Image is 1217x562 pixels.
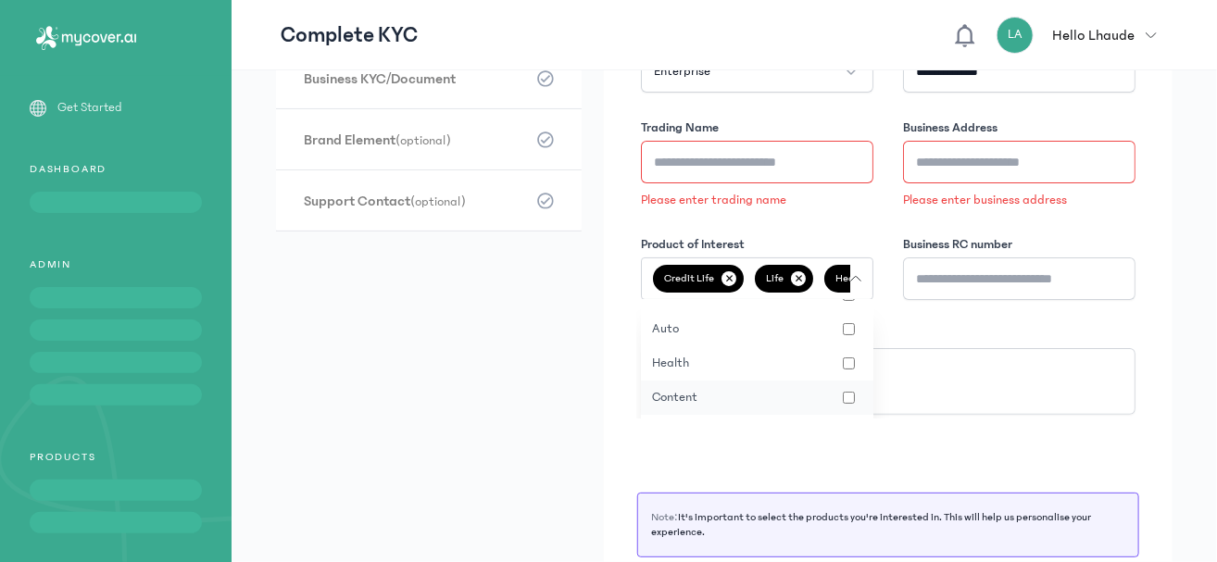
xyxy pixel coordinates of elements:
[997,17,1168,54] button: LAHello Lhaude
[903,191,1135,209] p: Please enter business address
[641,191,873,209] p: Please enter trading name
[395,133,451,148] span: (optional)
[755,265,813,293] span: Life
[1052,24,1135,46] p: Hello Lhaude
[281,20,418,50] p: Complete KYC
[654,62,710,81] span: Enterprise
[641,346,873,381] button: Health
[641,312,873,346] button: Auto
[410,194,466,209] span: (optional)
[903,235,1012,254] label: Business RC number
[641,381,873,415] button: Content
[903,119,997,137] label: Business Address
[997,17,1034,54] div: LA
[641,50,873,93] button: Enterprise
[641,235,745,254] label: Product of Interest
[57,98,122,118] p: Get Started
[641,119,719,137] label: Trading Name
[304,191,526,211] h3: Support Contact
[791,271,806,286] p: ✕
[653,265,744,293] span: Credit Life
[651,510,1125,540] p: Note:
[651,511,1091,538] span: It's important to select the products you're interested in. This will help us personalise your ex...
[304,130,526,150] h3: Brand Element
[824,265,897,293] span: Health
[641,415,873,449] button: Travel
[641,257,873,300] button: Credit Life✕Life✕Health
[721,271,736,286] p: ✕
[304,69,526,89] h3: Business KYC/Document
